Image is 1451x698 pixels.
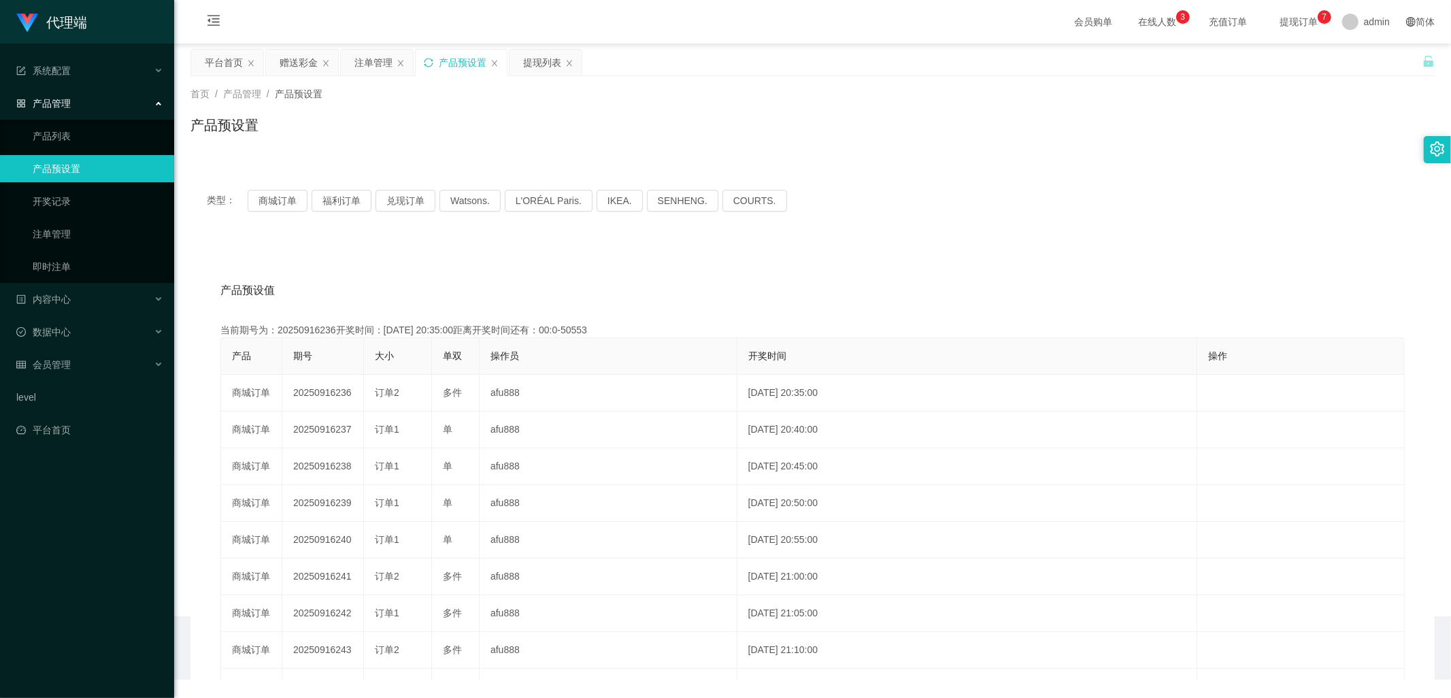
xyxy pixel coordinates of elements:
span: 充值订单 [1202,17,1254,27]
button: L'ORÉAL Paris. [505,190,593,212]
i: 图标: form [16,66,26,76]
div: 2021 [185,649,1440,663]
span: 订单1 [375,424,399,435]
td: 20250916243 [282,632,364,669]
span: 在线人数 [1131,17,1183,27]
td: 20250916240 [282,522,364,559]
span: 首页 [190,88,210,99]
span: 多件 [443,608,462,618]
i: 图标: close [397,59,405,67]
button: SENHENG. [647,190,718,212]
span: 多件 [443,644,462,655]
td: 商城订单 [221,448,282,485]
td: afu888 [480,375,737,412]
a: level [16,384,163,411]
button: 兑现订单 [376,190,435,212]
span: 开奖时间 [748,350,786,361]
span: 多件 [443,387,462,398]
a: 注单管理 [33,220,163,248]
div: 平台首页 [205,50,243,76]
h1: 代理端 [46,1,87,44]
td: 商城订单 [221,559,282,595]
span: 期号 [293,350,312,361]
i: 图标: global [1406,17,1416,27]
td: 商城订单 [221,522,282,559]
span: 多件 [443,571,462,582]
span: 订单2 [375,571,399,582]
td: 商城订单 [221,595,282,632]
sup: 3 [1176,10,1190,24]
sup: 7 [1318,10,1331,24]
span: 订单1 [375,461,399,471]
td: [DATE] 21:10:00 [737,632,1198,669]
i: 图标: appstore-o [16,99,26,108]
h1: 产品预设置 [190,115,258,135]
td: [DATE] 20:55:00 [737,522,1198,559]
td: 商城订单 [221,485,282,522]
i: 图标: close [322,59,330,67]
span: 产品预设置 [275,88,322,99]
i: 图标: close [565,59,573,67]
div: 当前期号为：20250916236开奖时间：[DATE] 20:35:00距离开奖时间还有：00:0-50553 [220,323,1405,337]
span: 单 [443,424,452,435]
td: [DATE] 20:50:00 [737,485,1198,522]
i: 图标: close [490,59,499,67]
i: 图标: menu-fold [190,1,237,44]
td: [DATE] 21:00:00 [737,559,1198,595]
span: 订单1 [375,497,399,508]
span: 数据中心 [16,327,71,337]
span: 产品预设值 [220,282,275,299]
span: / [267,88,269,99]
td: [DATE] 20:35:00 [737,375,1198,412]
td: 20250916241 [282,559,364,595]
button: Watsons. [439,190,501,212]
i: 图标: close [247,59,255,67]
td: afu888 [480,448,737,485]
td: afu888 [480,412,737,448]
span: 订单2 [375,644,399,655]
td: 20250916239 [282,485,364,522]
button: IKEA. [597,190,643,212]
i: 图标: setting [1430,142,1445,156]
span: 系统配置 [16,65,71,76]
span: 内容中心 [16,294,71,305]
i: 图标: check-circle-o [16,327,26,337]
a: 图标: dashboard平台首页 [16,416,163,444]
td: 20250916237 [282,412,364,448]
a: 即时注单 [33,253,163,280]
span: 产品管理 [223,88,261,99]
span: 订单1 [375,534,399,545]
div: 赠送彩金 [280,50,318,76]
td: afu888 [480,595,737,632]
p: 7 [1322,10,1327,24]
span: 大小 [375,350,394,361]
span: 单 [443,497,452,508]
td: 20250916238 [282,448,364,485]
span: 提现订单 [1273,17,1324,27]
span: 单 [443,461,452,471]
a: 产品列表 [33,122,163,150]
span: 单双 [443,350,462,361]
td: 商城订单 [221,375,282,412]
a: 产品预设置 [33,155,163,182]
span: 操作 [1208,350,1227,361]
td: afu888 [480,632,737,669]
a: 代理端 [16,16,87,27]
i: 图标: sync [424,58,433,67]
td: afu888 [480,559,737,595]
td: afu888 [480,522,737,559]
td: 商城订单 [221,632,282,669]
span: 单 [443,534,452,545]
span: 会员管理 [16,359,71,370]
div: 提现列表 [523,50,561,76]
td: [DATE] 20:40:00 [737,412,1198,448]
img: logo.9652507e.png [16,14,38,33]
i: 图标: table [16,360,26,369]
td: [DATE] 21:05:00 [737,595,1198,632]
td: afu888 [480,485,737,522]
td: [DATE] 20:45:00 [737,448,1198,485]
a: 开奖记录 [33,188,163,215]
span: 订单1 [375,608,399,618]
td: 20250916242 [282,595,364,632]
i: 图标: profile [16,295,26,304]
